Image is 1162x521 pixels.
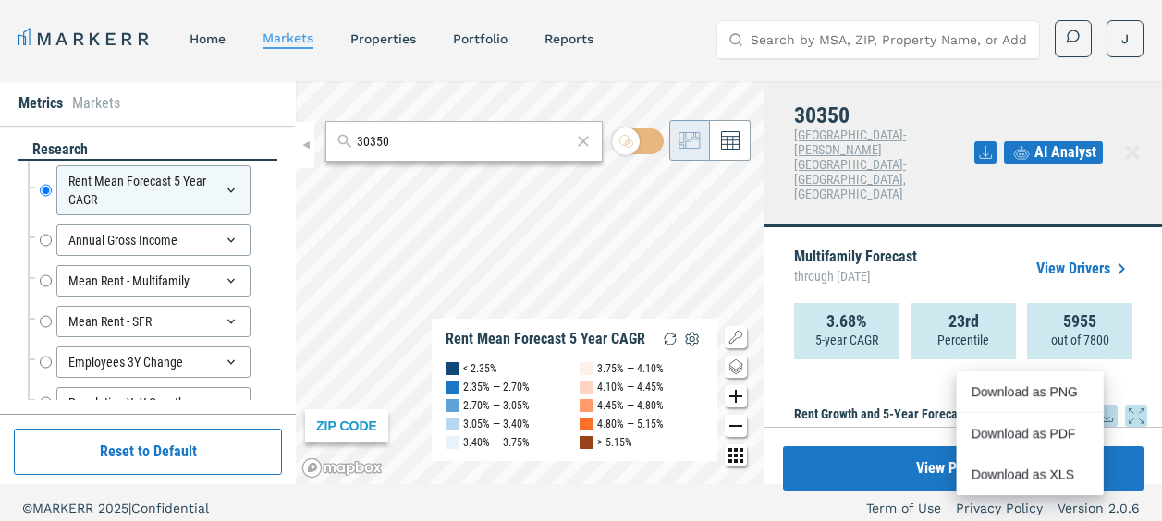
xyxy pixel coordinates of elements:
h4: 30350 [794,103,974,127]
div: 3.75% — 4.10% [597,359,664,378]
a: properties [350,31,416,46]
button: Change style map button [725,356,747,378]
h5: Rent Growth and 5-Year Forecast [794,405,1147,427]
div: Download as XLS [971,466,1077,484]
button: View Properties [783,446,1144,491]
li: Metrics [18,92,63,115]
div: 4.80% — 5.15% [597,415,664,433]
div: 3.40% — 3.75% [463,433,530,452]
span: [GEOGRAPHIC_DATA]-[PERSON_NAME][GEOGRAPHIC_DATA]-[GEOGRAPHIC_DATA], [GEOGRAPHIC_DATA] [794,127,906,201]
a: Privacy Policy [956,499,1043,517]
button: Show/Hide Legend Map Button [725,326,747,348]
span: MARKERR [32,501,98,515]
div: 2.35% — 2.70% [463,378,530,396]
div: 3.05% — 3.40% [463,415,530,433]
div: Download as PNG [956,371,1103,413]
strong: 5955 [1063,312,1096,331]
button: Zoom out map button [725,415,747,437]
div: Rent Mean Forecast 5 Year CAGR [446,330,645,348]
img: Settings [681,328,703,350]
div: 4.45% — 4.80% [597,396,664,415]
div: Download as PNG [971,382,1077,401]
span: J [1121,30,1129,48]
div: Population YoY Growth [56,387,251,418]
div: Download as PDF [956,413,1103,454]
div: 2.70% — 3.05% [463,396,530,415]
div: Download as PDF [971,424,1077,442]
span: through [DATE] [794,264,917,288]
img: Reload Legend [659,328,681,350]
div: 4.10% — 4.45% [597,378,664,396]
a: reports [544,31,593,46]
input: Search by MSA, ZIP, Property Name, or Address [751,21,1028,58]
span: © [22,501,32,515]
a: Mapbox logo [301,457,383,479]
li: Markets [72,92,120,115]
p: out of 7800 [1051,331,1109,349]
strong: 23rd [948,312,979,331]
strong: 3.68% [826,312,867,331]
span: 2025 | [98,501,131,515]
a: MARKERR [18,26,153,52]
a: home [190,31,226,46]
button: Reset to Default [14,429,282,475]
canvas: Map [296,81,764,484]
span: Confidential [131,501,209,515]
div: research [18,139,277,161]
div: Mean Rent - Multifamily [56,265,251,297]
button: Zoom in map button [725,385,747,407]
div: Employees 3Y Change [56,346,251,378]
button: Other options map button [725,444,747,466]
a: markets [263,30,313,45]
div: < 2.35% [463,359,497,378]
button: J [1107,20,1144,57]
span: AI Analyst [1034,141,1096,164]
button: AI Analyst [1004,141,1103,164]
p: Multifamily Forecast [794,249,917,288]
a: View Drivers [1036,258,1132,280]
div: Download as XLS [956,454,1103,495]
div: Rent Mean Forecast 5 Year CAGR [56,165,251,215]
p: 5-year CAGR [815,331,878,349]
input: Search by MSA or ZIP Code [357,132,571,151]
div: ZIP CODE [305,409,388,442]
a: Portfolio [453,31,508,46]
a: Version 2.0.6 [1058,499,1140,517]
p: Percentile [937,331,989,349]
div: > 5.15% [597,433,632,452]
div: Annual Gross Income [56,224,251,256]
div: Mean Rent - SFR [56,306,251,337]
a: Term of Use [866,499,941,517]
